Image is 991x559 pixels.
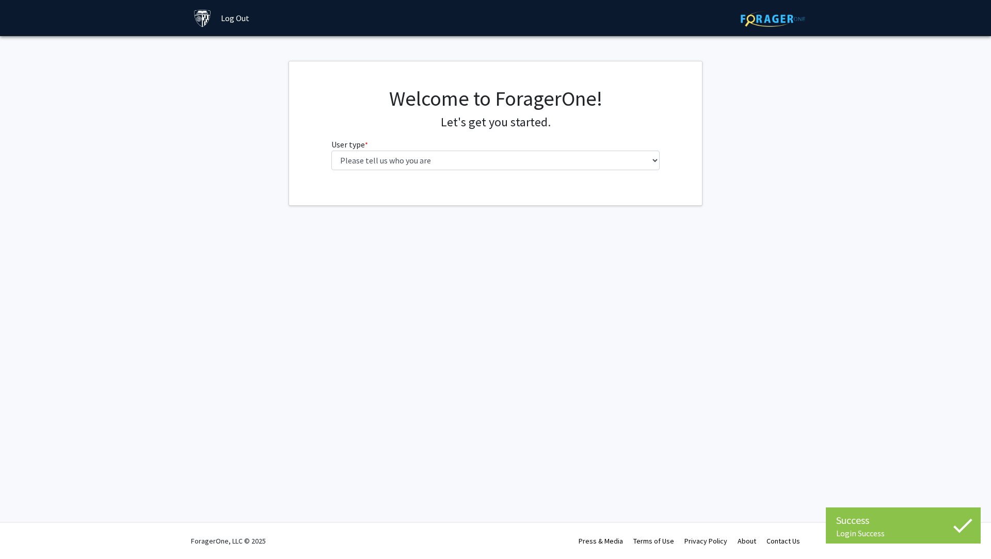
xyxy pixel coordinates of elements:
a: Terms of Use [633,536,674,546]
div: ForagerOne, LLC © 2025 [191,523,266,559]
a: About [738,536,756,546]
a: Privacy Policy [684,536,727,546]
label: User type [331,138,368,151]
h4: Let's get you started. [331,115,660,130]
a: Contact Us [766,536,800,546]
img: Johns Hopkins University Logo [194,9,212,27]
div: Login Success [836,528,970,538]
div: Success [836,513,970,528]
a: Press & Media [579,536,623,546]
img: ForagerOne Logo [741,11,805,27]
h1: Welcome to ForagerOne! [331,86,660,111]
